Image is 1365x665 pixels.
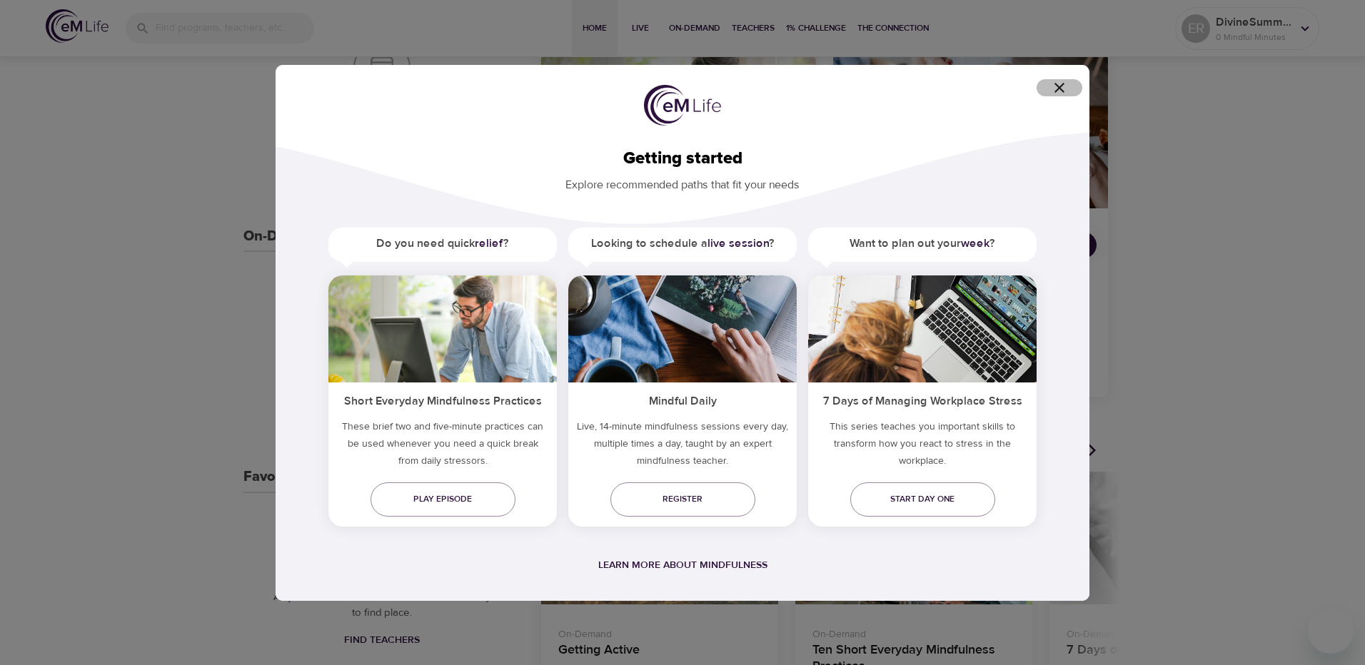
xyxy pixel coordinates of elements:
a: Register [610,482,755,517]
h5: Looking to schedule a ? [568,228,797,260]
a: week [961,236,989,250]
p: Live, 14-minute mindfulness sessions every day, multiple times a day, taught by an expert mindful... [568,418,797,475]
h5: Do you need quick ? [328,228,557,260]
a: Learn more about mindfulness [598,559,767,572]
p: Explore recommended paths that fit your needs [298,168,1067,193]
img: ims [568,275,797,382]
h5: Short Everyday Mindfulness Practices [328,382,557,417]
a: Play episode [371,482,515,517]
h2: Getting started [298,148,1067,169]
img: ims [808,275,1037,382]
h5: 7 Days of Managing Workplace Stress [808,382,1037,417]
span: Start day one [862,492,984,507]
h5: Mindful Daily [568,382,797,417]
a: Start day one [850,482,995,517]
img: ims [328,275,557,382]
span: Register [622,492,744,507]
p: This series teaches you important skills to transform how you react to stress in the workplace. [808,418,1037,475]
span: Play episode [382,492,504,507]
h5: These brief two and five-minute practices can be used whenever you need a quick break from daily ... [328,418,557,475]
img: logo [644,85,721,126]
h5: Want to plan out your ? [808,228,1037,260]
a: live session [707,236,769,250]
a: relief [475,236,503,250]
